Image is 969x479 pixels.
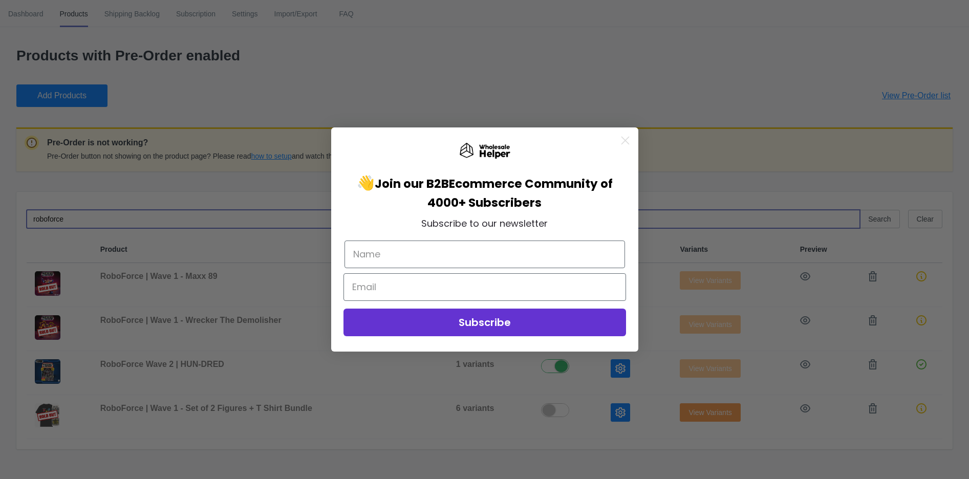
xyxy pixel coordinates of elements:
[459,143,510,159] img: Wholesale Helper Logo
[421,217,548,230] span: Subscribe to our newsletter
[375,176,449,192] span: Join our B2B
[344,241,625,268] input: Name
[357,173,449,193] span: 👋
[343,273,626,301] input: Email
[616,132,634,149] button: Close dialog
[343,309,626,336] button: Subscribe
[427,176,613,211] span: Ecommerce Community of 4000+ Subscribers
